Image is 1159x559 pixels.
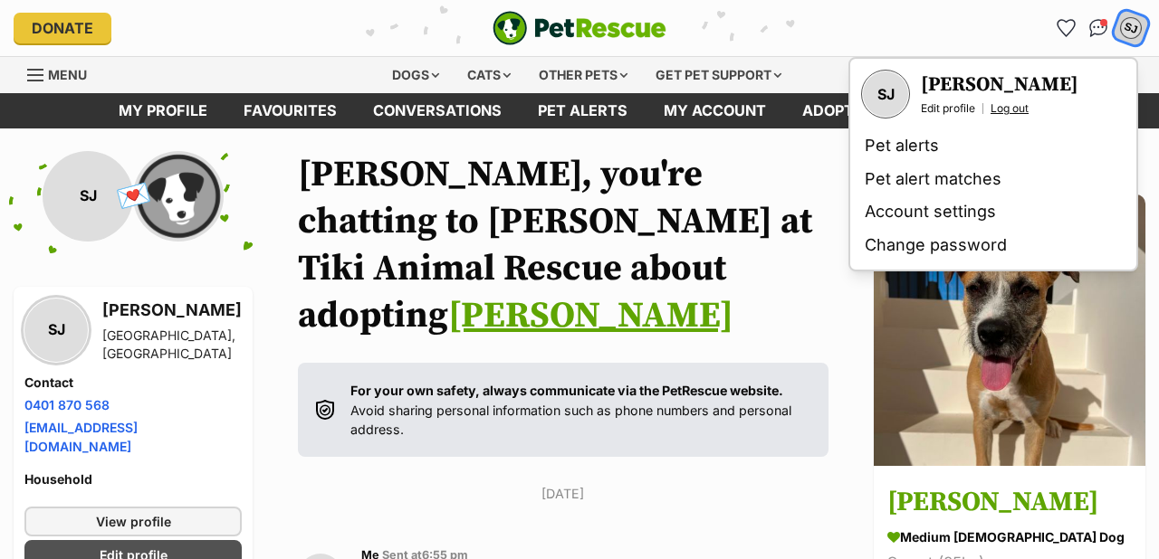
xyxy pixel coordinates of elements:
[24,420,138,454] a: [EMAIL_ADDRESS][DOMAIN_NAME]
[24,507,242,536] a: View profile
[24,298,88,362] div: SJ
[874,194,1145,466] img: Hazel
[887,527,1132,546] div: medium [DEMOGRAPHIC_DATA] Dog
[133,151,224,242] img: Tiki Animal Rescue profile pic
[784,93,985,128] a: Adopter resources
[14,13,111,43] a: Donate
[355,93,520,128] a: conversations
[113,176,154,215] span: 💌
[857,163,1129,196] a: Pet alert matches
[646,93,784,128] a: My account
[1084,14,1113,43] a: Conversations
[298,151,829,339] h1: [PERSON_NAME], you're chatting to [PERSON_NAME] at Tiki Animal Rescue about adopting
[921,101,975,116] a: Edit profile
[526,57,640,93] div: Other pets
[101,93,225,128] a: My profile
[455,57,523,93] div: Cats
[863,71,908,117] div: SJ
[1089,19,1108,37] img: chat-41dd97257d64d25036548639549fe6c8038ab92f7586957e7f3b1b290dea8141.svg
[857,129,1129,163] a: Pet alerts
[991,101,1029,116] a: Log out
[102,327,242,363] div: [GEOGRAPHIC_DATA], [GEOGRAPHIC_DATA]
[857,229,1129,262] a: Change password
[225,93,355,128] a: Favourites
[520,93,646,128] a: Pet alerts
[1119,16,1143,40] div: SJ
[643,57,794,93] div: Get pet support
[298,484,829,503] p: [DATE]
[24,374,242,392] h4: Contact
[1051,14,1145,43] ul: Account quick links
[96,512,171,531] span: View profile
[350,383,783,398] strong: For your own safety, always communicate via the PetRescue website.
[24,397,110,412] a: 0401 870 568
[102,298,242,323] h3: [PERSON_NAME]
[24,470,242,488] h4: Household
[27,57,100,90] a: Menu
[493,11,666,45] a: PetRescue
[857,195,1129,229] a: Account settings
[921,72,1078,98] h3: [PERSON_NAME]
[1113,9,1150,46] button: My account
[48,67,87,82] span: Menu
[887,482,1132,523] h3: [PERSON_NAME]
[379,57,452,93] div: Dogs
[448,293,733,338] a: [PERSON_NAME]
[921,72,1078,98] a: Your profile
[861,70,910,118] a: Your profile
[350,381,810,439] p: Avoid sharing personal information such as phone numbers and personal address.
[43,151,133,242] div: SJ
[1051,14,1080,43] a: Favourites
[493,11,666,45] img: logo-e224e6f780fb5917bec1dbf3a21bbac754714ae5b6737aabdf751b685950b380.svg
